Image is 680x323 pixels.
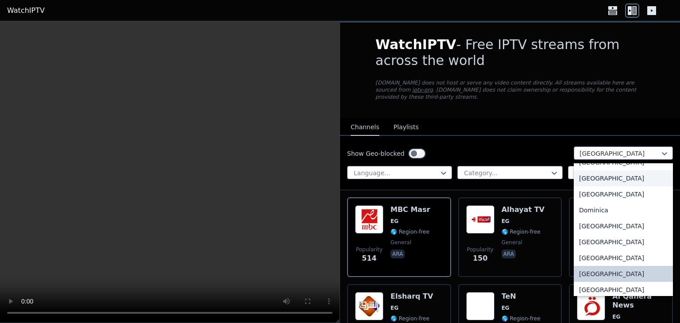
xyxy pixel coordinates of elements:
span: EG [390,304,398,311]
p: [DOMAIN_NAME] does not host or serve any video content directly. All streams available here are s... [375,79,645,100]
img: MBC Masr [355,205,383,234]
p: ara [390,250,405,258]
span: general [390,239,411,246]
img: Alhayat TV [466,205,495,234]
div: [GEOGRAPHIC_DATA] [574,250,673,266]
a: WatchIPTV [7,5,45,16]
h1: - Free IPTV streams from across the world [375,37,645,69]
div: [GEOGRAPHIC_DATA] [574,234,673,250]
h6: Al Qahera News [612,292,665,310]
span: EG [390,218,398,225]
span: EG [502,304,510,311]
span: 🌎 Region-free [502,315,541,322]
img: Al Qahera News [577,292,605,320]
button: Playlists [394,119,419,136]
span: 150 [473,253,487,264]
h6: TeN [502,292,541,301]
span: EG [612,313,620,320]
span: EG [502,218,510,225]
span: 🌎 Region-free [390,228,429,235]
h6: MBC Masr [390,205,430,214]
label: Show Geo-blocked [347,149,405,158]
div: Dominica [574,202,673,218]
img: Elsharq TV [355,292,383,320]
img: TeN [466,292,495,320]
div: [GEOGRAPHIC_DATA] [574,266,673,282]
span: 🌎 Region-free [502,228,541,235]
p: ara [502,250,516,258]
div: [GEOGRAPHIC_DATA] [574,282,673,298]
span: WatchIPTV [375,37,456,52]
span: general [502,239,522,246]
h6: Alhayat TV [502,205,545,214]
span: 514 [362,253,376,264]
button: Channels [351,119,379,136]
span: Popularity [467,246,494,253]
h6: Elsharq TV [390,292,433,301]
div: [GEOGRAPHIC_DATA] [574,170,673,186]
div: [GEOGRAPHIC_DATA] [574,186,673,202]
span: Popularity [356,246,382,253]
a: iptv-org [412,87,433,93]
span: 🌎 Region-free [390,315,429,322]
div: [GEOGRAPHIC_DATA] [574,218,673,234]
